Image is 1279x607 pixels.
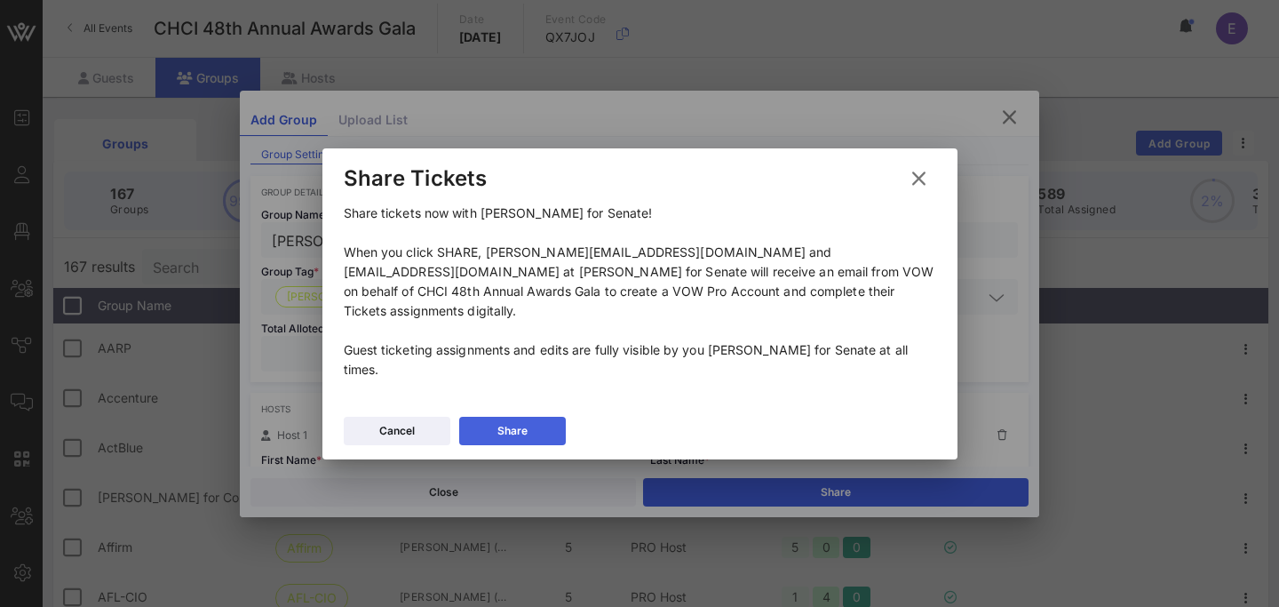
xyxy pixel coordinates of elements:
[459,417,566,445] button: Share
[344,204,936,379] p: Share tickets now with [PERSON_NAME] for Senate! When you click SHARE, [PERSON_NAME][EMAIL_ADDRES...
[497,422,528,440] div: Share
[379,422,415,440] div: Cancel
[344,417,450,445] button: Cancel
[344,165,487,192] div: Share Tickets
